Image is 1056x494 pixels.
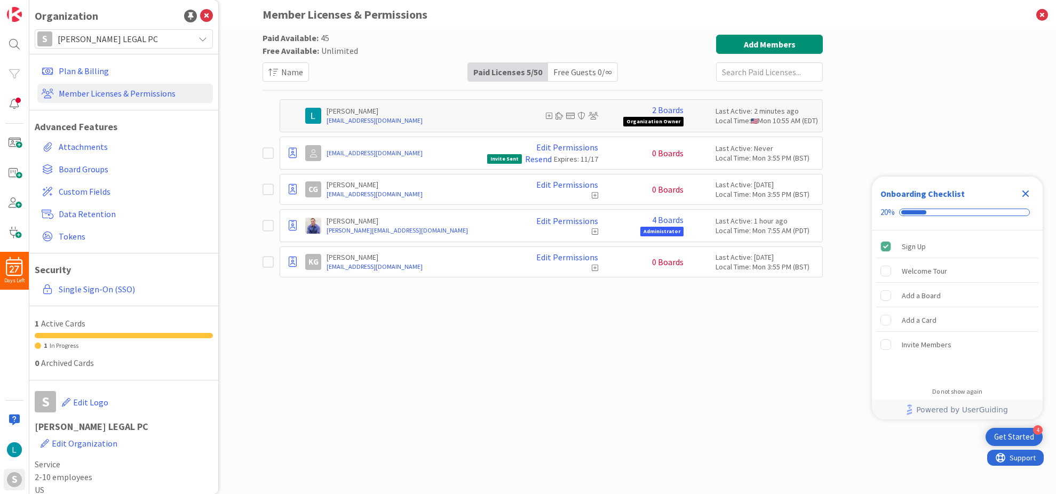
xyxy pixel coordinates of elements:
[7,472,22,487] div: S
[35,264,213,276] h1: Security
[263,45,319,56] span: Free Available:
[35,458,213,471] span: Service
[35,317,213,330] div: Active Cards
[327,189,513,199] a: [EMAIL_ADDRESS][DOMAIN_NAME]
[880,187,965,200] div: Onboarding Checklist
[986,428,1043,446] div: Open Get Started checklist, remaining modules: 4
[652,215,684,225] a: 4 Boards
[880,208,895,217] div: 20%
[916,403,1008,416] span: Powered by UserGuiding
[872,400,1043,419] div: Footer
[716,35,823,54] button: Add Members
[932,387,982,396] div: Do not show again
[305,108,321,124] img: LS
[10,266,19,273] span: 27
[716,106,817,116] div: Last Active: 2 minutes ago
[52,438,117,449] span: Edit Organization
[716,252,817,262] div: Last Active: [DATE]
[994,432,1034,442] div: Get Started
[37,137,213,156] a: Attachments
[327,216,513,226] p: [PERSON_NAME]
[59,230,209,243] span: Tokens
[327,262,513,272] a: [EMAIL_ADDRESS][DOMAIN_NAME]
[652,148,684,158] span: 0 Boards
[876,308,1038,332] div: Add a Card is incomplete.
[327,116,513,125] a: [EMAIL_ADDRESS][DOMAIN_NAME]
[1033,425,1043,435] div: 4
[623,117,684,126] span: Organization Owner
[1017,185,1034,202] div: Close Checklist
[37,227,213,246] a: Tokens
[652,105,684,115] a: 2 Boards
[716,153,817,163] div: Local Time: Mon 3:55 PM (BST)
[876,284,1038,307] div: Add a Board is incomplete.
[37,280,213,299] a: Single Sign-On (SSO)
[487,154,522,164] span: Invite Sent
[536,142,598,152] a: Edit Permissions
[305,181,321,197] div: CG
[327,148,482,158] a: [EMAIL_ADDRESS][DOMAIN_NAME]
[327,252,513,262] p: [PERSON_NAME]
[321,33,329,43] span: 45
[716,262,817,272] div: Local Time: Mon 3:55 PM (BST)
[37,31,52,46] div: S
[902,338,951,351] div: Invite Members
[880,208,1034,217] div: Checklist progress: 20%
[59,163,209,176] span: Board Groups
[716,62,823,82] input: Search Paid Licenses...
[877,400,1037,419] a: Powered by UserGuiding
[263,62,309,82] button: Name
[7,442,22,457] img: LS
[35,471,213,483] span: 2-10 employees
[321,45,358,56] span: Unlimited
[59,208,209,220] span: Data Retention
[327,226,513,235] a: [PERSON_NAME][EMAIL_ADDRESS][DOMAIN_NAME]
[652,257,684,267] span: 0 Boards
[37,160,213,179] a: Board Groups
[548,63,617,81] div: Free Guests 0 / ∞
[554,154,598,164] div: Expires: 11/17
[468,63,548,81] div: Paid Licenses 5 / 50
[902,289,941,302] div: Add a Board
[40,432,118,455] button: Edit Organization
[716,144,817,153] div: Last Active: Never
[716,116,817,125] div: Local Time: Mon 10:55 AM (EDT)
[281,66,303,78] span: Name
[44,341,47,349] span: 1
[652,185,684,194] span: 0 Boards
[35,121,213,133] h1: Advanced Features
[35,357,39,368] span: 0
[22,2,49,14] span: Support
[525,154,552,164] a: Resend
[58,31,189,46] span: [PERSON_NAME] LEGAL PC
[35,391,56,412] div: S
[902,240,926,253] div: Sign Up
[305,218,321,234] img: JG
[716,216,817,226] div: Last Active: 1 hour ago
[7,7,22,22] img: Visit kanbanzone.com
[37,61,213,81] a: Plan & Billing
[73,397,108,408] span: Edit Logo
[640,227,684,236] span: Administrator
[37,204,213,224] a: Data Retention
[876,259,1038,283] div: Welcome Tour is incomplete.
[716,180,817,189] div: Last Active: [DATE]
[716,226,817,235] div: Local Time: Mon 7:55 AM (PDT)
[305,254,321,270] div: KG
[872,230,1043,380] div: Checklist items
[327,106,513,116] p: [PERSON_NAME]
[751,118,758,124] img: us.png
[902,265,947,277] div: Welcome Tour
[716,189,817,199] div: Local Time: Mon 3:55 PM (BST)
[876,235,1038,258] div: Sign Up is complete.
[35,421,213,455] h1: [PERSON_NAME] LEGAL PC
[35,318,39,329] span: 1
[37,182,213,201] a: Custom Fields
[59,185,209,198] span: Custom Fields
[902,314,936,326] div: Add a Card
[263,33,319,43] span: Paid Available:
[872,177,1043,419] div: Checklist Container
[536,252,598,262] a: Edit Permissions
[536,216,598,226] a: Edit Permissions
[50,341,78,349] span: In Progress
